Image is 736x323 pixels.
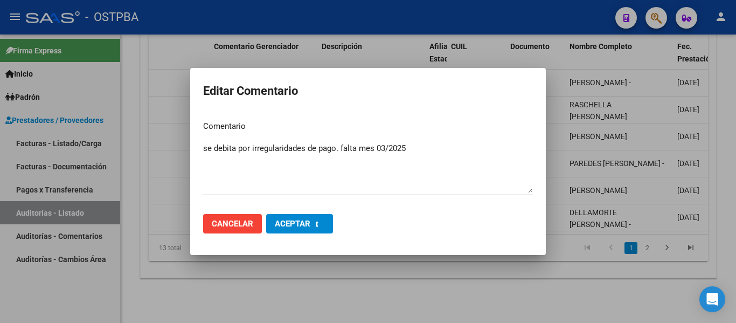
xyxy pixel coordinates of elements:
div: Open Intercom Messenger [699,286,725,312]
button: Aceptar [266,214,333,233]
span: Aceptar [275,219,310,229]
h2: Editar Comentario [203,81,533,101]
button: Cancelar [203,214,262,233]
p: Comentario [203,120,533,133]
span: Cancelar [212,219,253,229]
